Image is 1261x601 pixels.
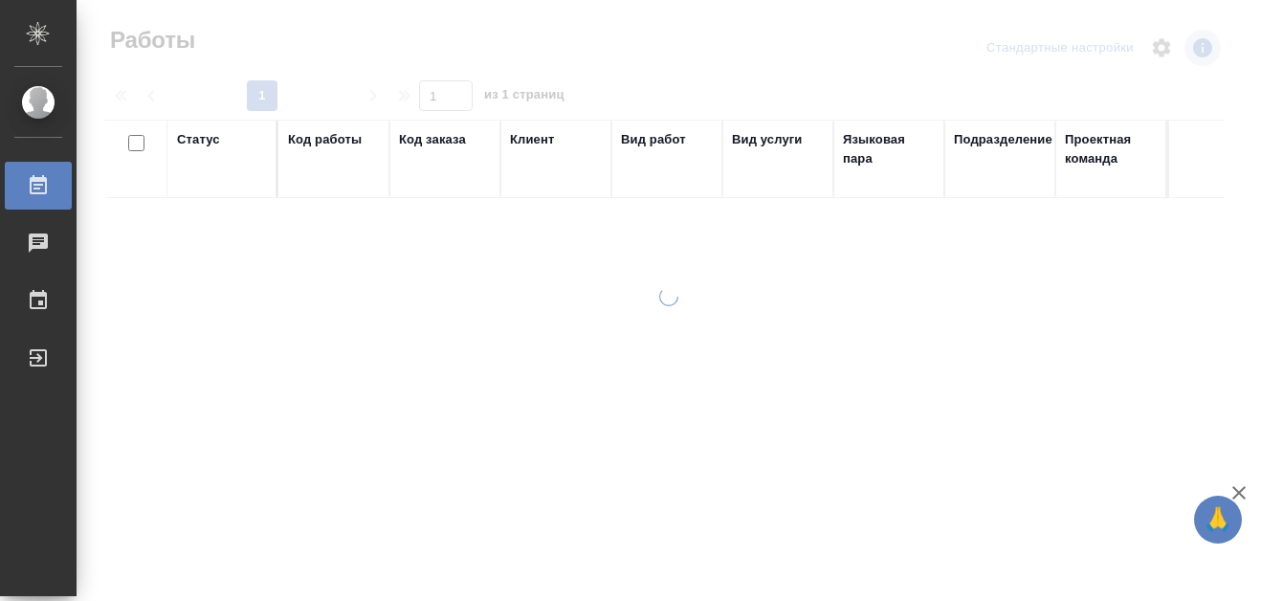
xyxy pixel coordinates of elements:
div: Код работы [288,130,362,149]
div: Клиент [510,130,554,149]
div: Вид услуги [732,130,803,149]
div: Код заказа [399,130,466,149]
div: Языковая пара [843,130,935,168]
div: Вид работ [621,130,686,149]
div: Статус [177,130,220,149]
span: 🙏 [1202,500,1234,540]
button: 🙏 [1194,496,1242,544]
div: Подразделение [954,130,1052,149]
div: Проектная команда [1065,130,1157,168]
